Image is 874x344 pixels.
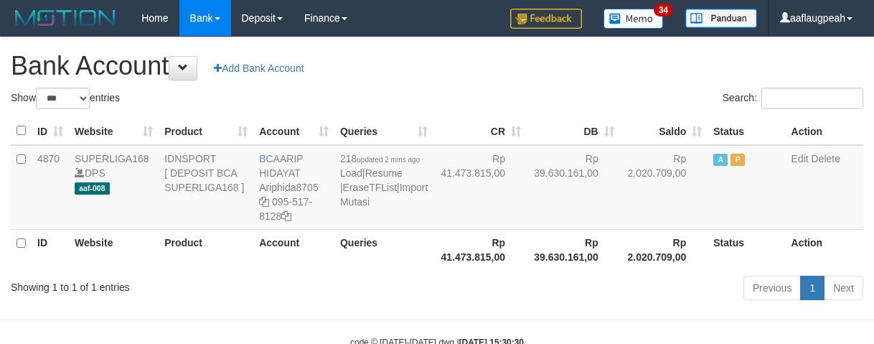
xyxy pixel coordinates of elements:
[36,88,90,109] select: Showentries
[730,154,745,166] span: Paused
[11,88,120,109] label: Show entries
[32,117,69,145] th: ID: activate to sort column ascending
[69,145,159,230] td: DPS
[253,229,334,270] th: Account
[11,7,120,29] img: MOTION_logo.png
[69,229,159,270] th: Website
[11,52,863,80] h1: Bank Account
[620,145,708,230] td: Rp 2.020.709,00
[812,153,840,164] a: Delete
[334,117,433,145] th: Queries: activate to sort column ascending
[75,153,149,164] a: SUPERLIGA168
[340,182,428,208] a: Import Mutasi
[259,182,319,193] a: Ariphida8705
[761,88,863,109] input: Search:
[357,156,420,164] span: updated 2 mins ago
[69,117,159,145] th: Website: activate to sort column ascending
[281,210,291,222] a: Copy 0955178128 to clipboard
[334,229,433,270] th: Queries
[620,117,708,145] th: Saldo: activate to sort column ascending
[433,229,527,270] th: Rp 41.473.815,00
[527,145,620,230] td: Rp 39.630.161,00
[603,9,664,29] img: Button%20Memo.svg
[786,229,863,270] th: Action
[253,117,334,145] th: Account: activate to sort column ascending
[527,229,620,270] th: Rp 39.630.161,00
[259,196,269,208] a: Copy Ariphida8705 to clipboard
[708,117,785,145] th: Status
[159,229,253,270] th: Product
[32,229,69,270] th: ID
[205,56,313,80] a: Add Bank Account
[433,117,527,145] th: CR: activate to sort column ascending
[743,276,801,300] a: Previous
[713,154,728,166] span: Active
[433,145,527,230] td: Rp 41.473.815,00
[365,167,403,179] a: Resume
[11,274,354,294] div: Showing 1 to 1 of 1 entries
[340,153,420,164] span: 218
[824,276,863,300] a: Next
[340,153,428,208] span: | | |
[685,9,757,28] img: panduan.png
[620,229,708,270] th: Rp 2.020.709,00
[253,145,334,230] td: ARIP HIDAYAT 095-517-8128
[654,4,673,17] span: 34
[527,117,620,145] th: DB: activate to sort column ascending
[32,145,69,230] td: 4870
[340,167,362,179] a: Load
[723,88,863,109] label: Search:
[159,145,253,230] td: IDNSPORT [ DEPOSIT BCA SUPERLIGA168 ]
[708,229,785,270] th: Status
[75,182,110,195] span: aaf-008
[510,9,582,29] img: Feedback.jpg
[800,276,824,300] a: 1
[791,153,809,164] a: Edit
[343,182,397,193] a: EraseTFList
[259,153,280,164] span: BCA
[786,117,863,145] th: Action
[159,117,253,145] th: Product: activate to sort column ascending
